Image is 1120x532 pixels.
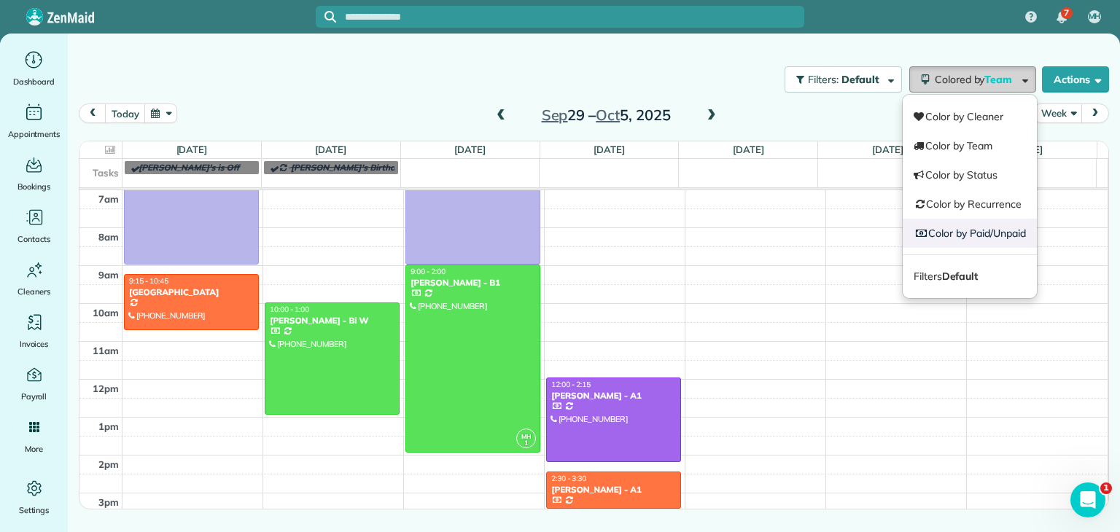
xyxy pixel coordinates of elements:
button: Actions [1042,66,1109,93]
span: Settings [19,503,50,517]
button: Focus search [316,11,336,23]
span: Oct [596,106,620,124]
span: 11am [93,345,119,356]
span: 10:00 - 1:00 [270,305,309,314]
h2: 29 – 5, 2025 [515,107,697,123]
a: [DATE] [315,144,346,155]
span: 7 [1064,7,1069,19]
a: [DATE] [176,144,208,155]
a: Color by Team [903,131,1037,160]
a: [DATE] [872,144,903,155]
a: Color by Status [903,160,1037,189]
span: 2pm [98,458,119,470]
span: MH [1089,11,1101,23]
iframe: Intercom live chat [1070,482,1105,517]
span: 2:30 - 3:30 [551,474,586,483]
span: [PERSON_NAME]'s Birthday [291,162,405,173]
span: [PERSON_NAME]'s is Off [139,162,239,173]
span: Dashboard [13,74,55,89]
span: Cleaners [17,284,50,299]
a: Dashboard [6,48,62,89]
span: Invoices [20,337,49,351]
a: Invoices [6,310,62,351]
span: 9am [98,269,119,281]
span: 7am [98,193,119,205]
span: 1 [1100,482,1112,494]
div: [GEOGRAPHIC_DATA] [128,287,254,297]
button: Filters: Default [785,66,902,93]
a: Bookings [6,153,62,194]
span: 10am [93,307,119,318]
div: [PERSON_NAME] - A1 [551,391,677,401]
svg: Focus search [324,11,336,23]
span: 3pm [98,496,119,508]
button: Colored byTeam [909,66,1036,93]
span: Default [841,73,880,86]
a: Cleaners [6,258,62,299]
a: FiltersDefault [903,262,1037,291]
button: next [1081,103,1109,123]
a: [DATE] [594,144,625,155]
a: Appointments [6,101,62,141]
span: Bookings [17,179,51,194]
div: [PERSON_NAME] - A1 [551,485,677,495]
span: Appointments [8,127,61,141]
a: Payroll [6,363,62,404]
span: Team [984,73,1014,86]
div: [PERSON_NAME] - B1 [410,278,536,288]
span: Colored by [935,73,1017,86]
a: [DATE] [1011,144,1043,155]
span: 1pm [98,420,119,432]
small: 1 [517,437,535,450]
a: Settings [6,477,62,517]
span: 8am [98,231,119,243]
a: Filters: Default [777,66,902,93]
span: Filters: [808,73,839,86]
span: Sep [542,106,568,124]
a: [DATE] [733,144,764,155]
span: Filters [914,270,978,283]
span: Contacts [17,232,50,246]
span: 9:00 - 2:00 [411,267,446,276]
span: More [25,442,43,456]
a: Contacts [6,206,62,246]
span: MH [521,432,532,440]
a: Color by Recurrence [903,189,1037,219]
span: 9:15 - 10:45 [129,276,168,286]
div: [PERSON_NAME] - Bi W [269,316,395,326]
button: Week [1035,103,1082,123]
strong: Default [942,270,979,283]
a: Color by Cleaner [903,102,1037,131]
a: [DATE] [454,144,486,155]
button: today [105,103,145,123]
a: Color by Paid/Unpaid [903,219,1037,248]
span: Payroll [21,389,47,404]
div: 7 unread notifications [1046,1,1077,34]
button: prev [79,103,106,123]
span: 12pm [93,383,119,394]
span: 12:00 - 2:15 [551,380,591,389]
